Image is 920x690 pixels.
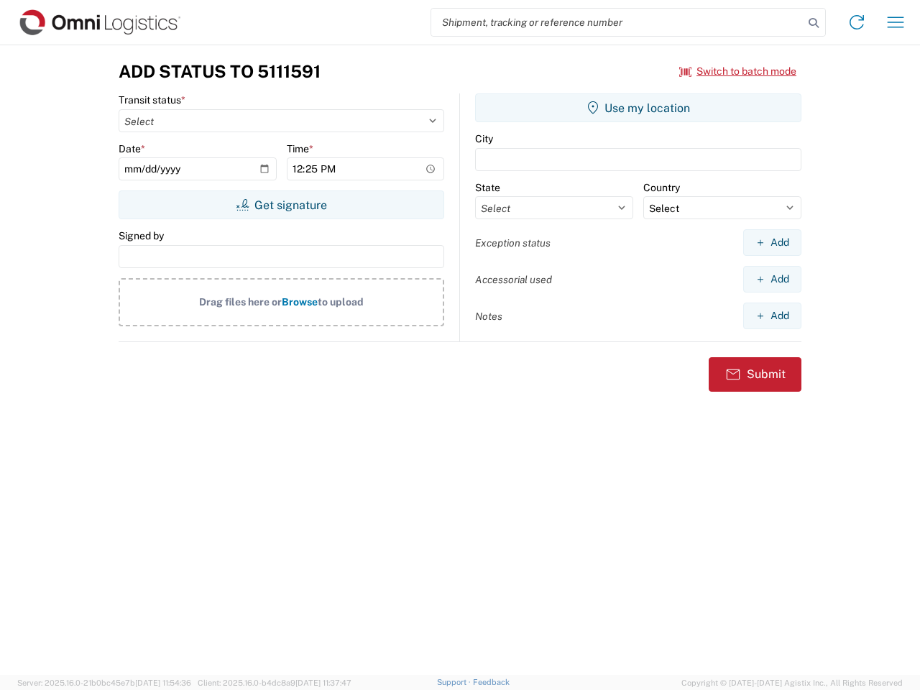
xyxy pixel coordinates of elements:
[475,181,500,194] label: State
[119,61,321,82] h3: Add Status to 5111591
[681,676,903,689] span: Copyright © [DATE]-[DATE] Agistix Inc., All Rights Reserved
[475,310,502,323] label: Notes
[743,303,801,329] button: Add
[475,273,552,286] label: Accessorial used
[17,678,191,687] span: Server: 2025.16.0-21b0bc45e7b
[743,229,801,256] button: Add
[475,236,551,249] label: Exception status
[119,229,164,242] label: Signed by
[135,678,191,687] span: [DATE] 11:54:36
[679,60,796,83] button: Switch to batch mode
[743,266,801,293] button: Add
[287,142,313,155] label: Time
[643,181,680,194] label: Country
[475,132,493,145] label: City
[318,296,364,308] span: to upload
[199,296,282,308] span: Drag files here or
[431,9,804,36] input: Shipment, tracking or reference number
[119,190,444,219] button: Get signature
[709,357,801,392] button: Submit
[119,93,185,106] label: Transit status
[282,296,318,308] span: Browse
[119,142,145,155] label: Date
[437,678,473,686] a: Support
[198,678,351,687] span: Client: 2025.16.0-b4dc8a9
[295,678,351,687] span: [DATE] 11:37:47
[475,93,801,122] button: Use my location
[473,678,510,686] a: Feedback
